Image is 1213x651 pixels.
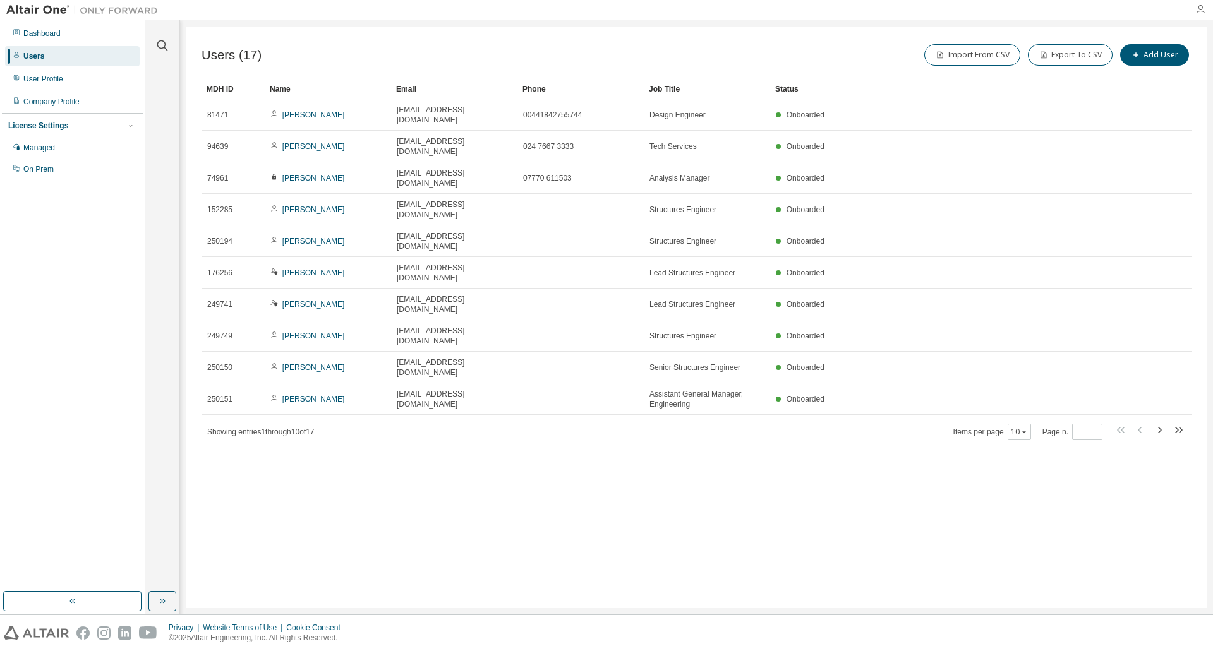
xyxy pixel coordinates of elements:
span: 00441842755744 [523,110,582,120]
span: Design Engineer [649,110,706,120]
div: User Profile [23,74,63,84]
span: [EMAIL_ADDRESS][DOMAIN_NAME] [397,231,512,251]
span: Onboarded [787,110,824,119]
span: 07770 611503 [523,173,572,183]
span: Structures Engineer [649,331,716,341]
span: Onboarded [787,395,824,403]
button: 10 [1011,427,1028,437]
span: Items per page [953,424,1031,440]
span: 94639 [207,141,228,152]
span: Onboarded [787,268,824,277]
span: Onboarded [787,205,824,214]
img: Altair One [6,4,164,16]
span: 176256 [207,268,232,278]
div: MDH ID [207,79,260,99]
div: Website Terms of Use [203,623,286,633]
div: Cookie Consent [286,623,347,633]
img: youtube.svg [139,626,157,640]
span: [EMAIL_ADDRESS][DOMAIN_NAME] [397,200,512,220]
span: 152285 [207,205,232,215]
div: Job Title [649,79,765,99]
a: [PERSON_NAME] [282,268,345,277]
div: Email [396,79,512,99]
span: 250194 [207,236,232,246]
span: 249741 [207,299,232,309]
img: facebook.svg [76,626,90,640]
span: Structures Engineer [649,236,716,246]
span: Lead Structures Engineer [649,268,735,278]
button: Import From CSV [924,44,1020,66]
span: [EMAIL_ADDRESS][DOMAIN_NAME] [397,326,512,346]
span: [EMAIL_ADDRESS][DOMAIN_NAME] [397,168,512,188]
span: Onboarded [787,237,824,246]
button: Add User [1120,44,1189,66]
a: [PERSON_NAME] [282,142,345,151]
div: Dashboard [23,28,61,39]
span: [EMAIL_ADDRESS][DOMAIN_NAME] [397,105,512,125]
span: 249749 [207,331,232,341]
div: Privacy [169,623,203,633]
span: Structures Engineer [649,205,716,215]
div: Name [270,79,386,99]
div: License Settings [8,121,68,131]
span: Page n. [1042,424,1102,440]
span: Onboarded [787,363,824,372]
span: Onboarded [787,331,824,340]
span: Onboarded [787,300,824,309]
span: 024 7667 3333 [523,141,574,152]
span: 250150 [207,362,232,373]
img: linkedin.svg [118,626,131,640]
span: Senior Structures Engineer [649,362,740,373]
span: 74961 [207,173,228,183]
a: [PERSON_NAME] [282,237,345,246]
span: Tech Services [649,141,697,152]
img: altair_logo.svg [4,626,69,640]
a: [PERSON_NAME] [282,110,345,119]
a: [PERSON_NAME] [282,331,345,340]
span: Onboarded [787,142,824,151]
span: [EMAIL_ADDRESS][DOMAIN_NAME] [397,263,512,283]
div: Users [23,51,44,61]
div: Managed [23,143,55,153]
div: Company Profile [23,97,80,107]
span: 250151 [207,394,232,404]
span: [EMAIL_ADDRESS][DOMAIN_NAME] [397,294,512,314]
span: Users (17) [202,48,262,63]
span: 81471 [207,110,228,120]
a: [PERSON_NAME] [282,300,345,309]
img: instagram.svg [97,626,111,640]
span: [EMAIL_ADDRESS][DOMAIN_NAME] [397,357,512,378]
p: © 2025 Altair Engineering, Inc. All Rights Reserved. [169,633,348,643]
span: [EMAIL_ADDRESS][DOMAIN_NAME] [397,389,512,409]
div: On Prem [23,164,54,174]
span: Analysis Manager [649,173,709,183]
button: Export To CSV [1028,44,1113,66]
span: [EMAIL_ADDRESS][DOMAIN_NAME] [397,136,512,157]
a: [PERSON_NAME] [282,174,345,182]
span: Showing entries 1 through 10 of 17 [207,427,315,436]
span: Lead Structures Engineer [649,299,735,309]
div: Phone [522,79,639,99]
div: Status [775,79,1126,99]
span: Onboarded [787,174,824,182]
span: Assistant General Manager, Engineering [649,389,764,409]
a: [PERSON_NAME] [282,395,345,403]
a: [PERSON_NAME] [282,205,345,214]
a: [PERSON_NAME] [282,363,345,372]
